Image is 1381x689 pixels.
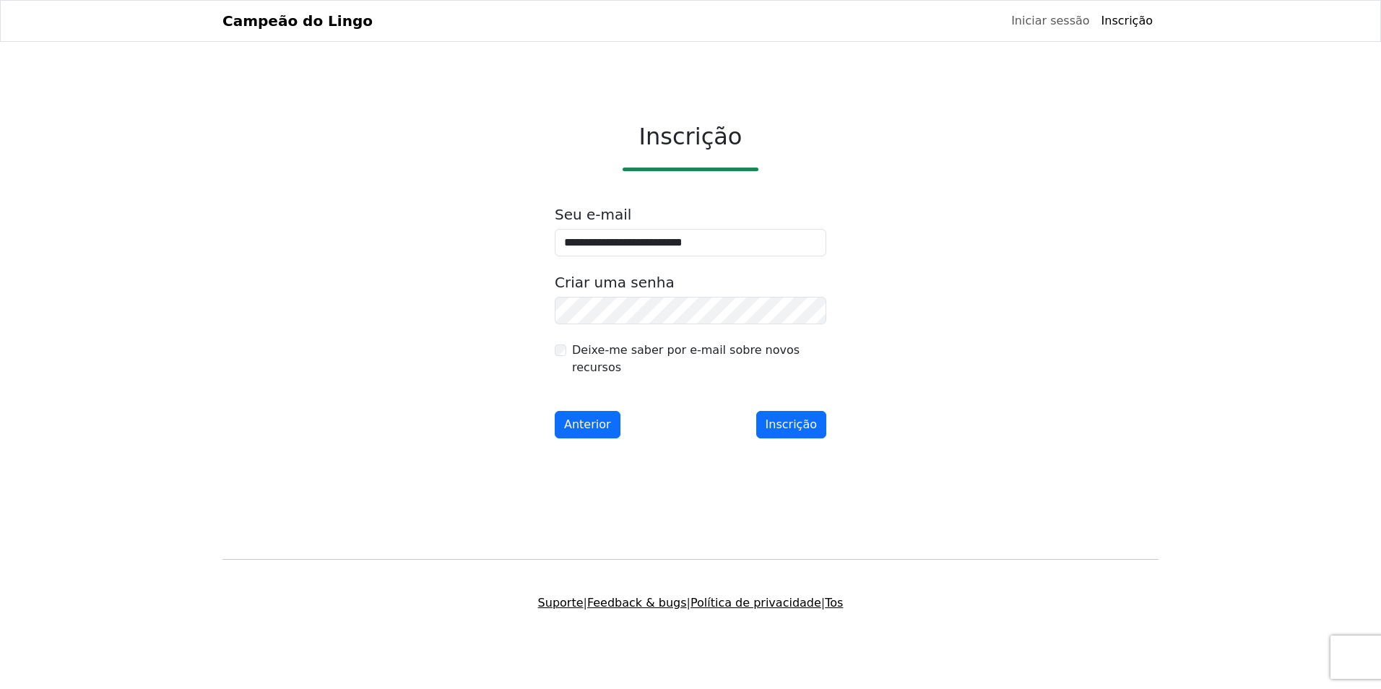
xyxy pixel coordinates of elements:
a: Suporte [538,596,584,610]
a: Campeão do Lingo [222,6,373,35]
a: Feedback & bugs [587,596,687,610]
button: Anterior [555,411,620,438]
h2: Inscrição [555,123,826,150]
a: Política de privacidade [690,596,821,610]
font: | | | [538,596,844,610]
a: Iniciar sessão [1005,6,1095,35]
a: Tos [825,596,843,610]
a: Inscrição [1096,6,1159,35]
label: Seu e-mail [555,206,631,223]
label: Criar uma senha [555,274,675,291]
label: Deixe-me saber por e-mail sobre novos recursos [572,342,826,376]
button: Inscrição [756,411,826,438]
